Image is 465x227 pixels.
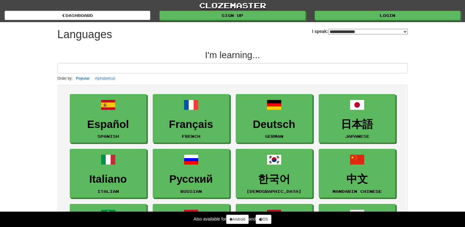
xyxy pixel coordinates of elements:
a: dashboard [5,11,150,20]
small: Order by: [57,76,73,81]
h3: Español [73,118,143,130]
button: Popular [74,75,92,82]
small: Russian [180,189,202,193]
button: Alphabetical [93,75,117,82]
a: EspañolSpanish [70,94,147,143]
small: Japanese [345,134,369,138]
h2: I'm learning... [57,50,408,60]
a: FrançaisFrench [153,94,230,143]
h3: 中文 [322,173,392,185]
select: I speak: [328,29,408,34]
a: 中文Mandarin Chinese [319,149,396,198]
h3: Italiano [73,173,143,185]
small: [DEMOGRAPHIC_DATA] [246,189,301,193]
a: 한국어[DEMOGRAPHIC_DATA] [236,149,313,198]
small: Spanish [97,134,119,138]
a: Login [315,11,460,20]
small: French [182,134,200,138]
a: DeutschGerman [236,94,313,143]
a: Sign up [160,11,305,20]
small: Italian [97,189,119,193]
h3: Deutsch [239,118,309,130]
a: iOS [256,215,271,224]
small: German [265,134,283,138]
a: 日本語Japanese [319,94,396,143]
a: ItalianoItalian [70,149,147,198]
label: I speak: [312,28,408,34]
h3: Français [156,118,226,130]
h3: Русский [156,173,226,185]
h1: Languages [57,28,112,41]
a: РусскийRussian [153,149,230,198]
h3: 日本語 [322,118,392,130]
h3: 한국어 [239,173,309,185]
a: Android [226,215,248,224]
small: Mandarin Chinese [333,189,382,193]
